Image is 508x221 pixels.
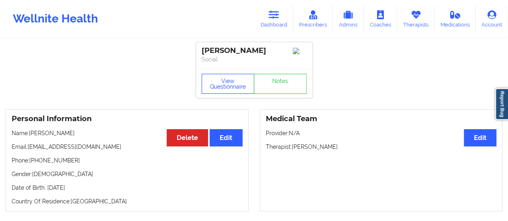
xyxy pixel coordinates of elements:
p: Social [202,55,307,63]
p: Country Of Residence: [GEOGRAPHIC_DATA] [12,197,243,205]
a: Therapists [397,6,435,32]
div: [PERSON_NAME] [202,46,307,55]
p: Gender: [DEMOGRAPHIC_DATA] [12,170,243,178]
button: Edit [210,129,242,146]
p: Provider: N/A [266,129,497,137]
p: Email: [EMAIL_ADDRESS][DOMAIN_NAME] [12,143,243,151]
a: Medications [435,6,476,32]
h3: Medical Team [266,114,497,124]
button: View Questionnaire [202,74,255,94]
img: Image%2Fplaceholer-image.png [293,48,307,54]
p: Date of Birth: [DATE] [12,184,243,192]
a: Report Bug [495,88,508,120]
button: Delete [167,129,208,146]
a: Dashboard [255,6,293,32]
a: Prescribers [293,6,333,32]
a: Account [475,6,508,32]
p: Name: [PERSON_NAME] [12,129,243,137]
p: Phone: [PHONE_NUMBER] [12,156,243,164]
a: Admins [333,6,364,32]
h3: Personal Information [12,114,243,124]
button: Edit [464,129,496,146]
a: Coaches [364,6,397,32]
p: Therapist: [PERSON_NAME] [266,143,497,151]
a: Notes [254,74,307,94]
